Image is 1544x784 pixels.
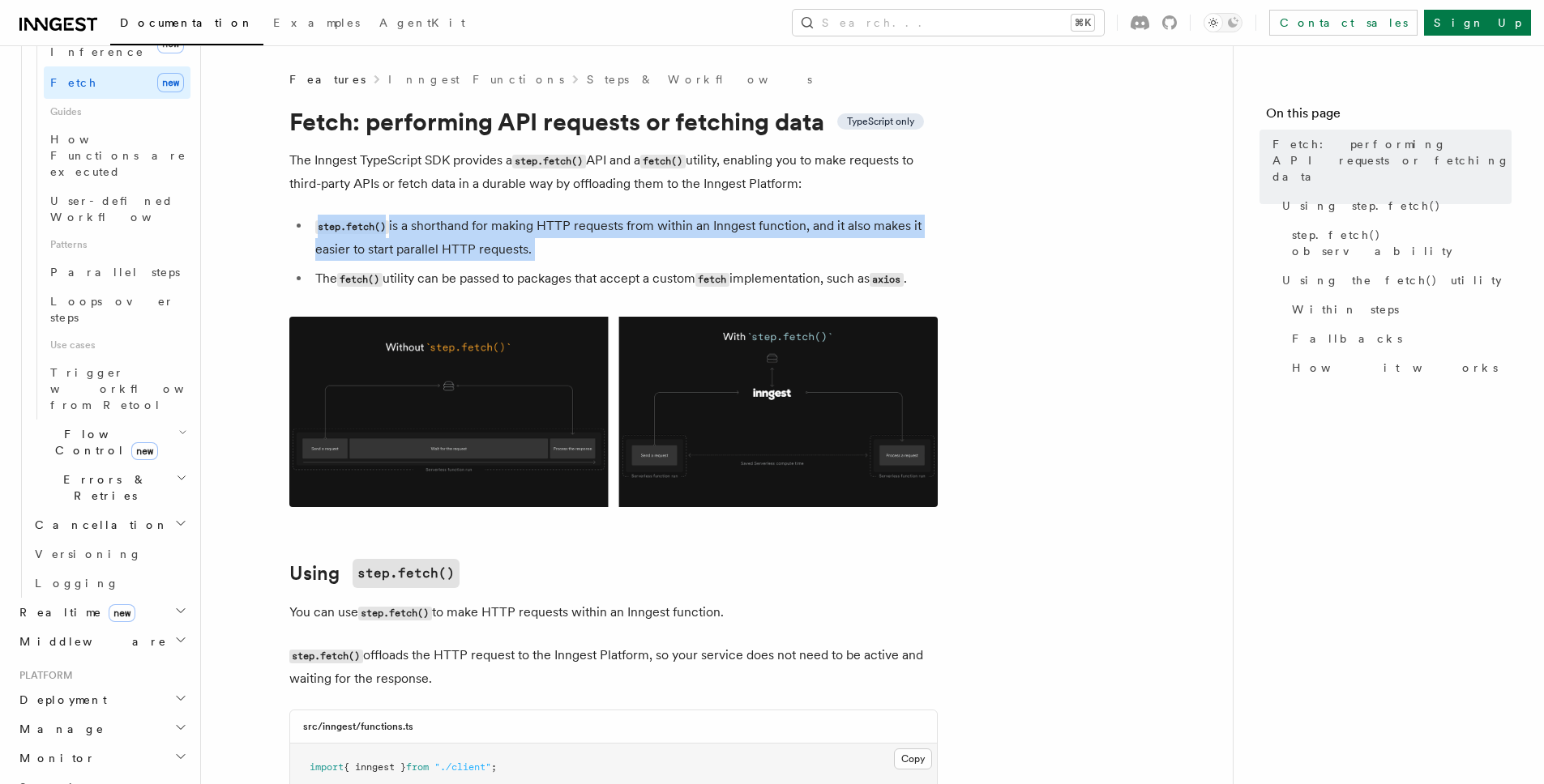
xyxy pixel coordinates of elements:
li: The utility can be passed to packages that accept a custom implementation, such as . [310,267,938,291]
span: Cancellation [28,517,169,533]
a: Using step.fetch() [1276,191,1512,220]
span: TypeScript only [847,115,914,128]
span: Documentation [120,16,254,29]
a: Examples [263,5,370,44]
a: Inngest Functions [388,71,564,87]
button: Deployment [13,685,190,714]
button: Manage [13,714,190,744]
code: fetch() [640,155,686,168]
span: Deployment [13,692,107,708]
button: Errors & Retries [28,465,190,510]
span: import [310,761,344,773]
span: Flow Control [28,426,178,458]
span: Errors & Retries [28,471,176,504]
span: ; [491,761,497,773]
button: Copy [894,748,932,769]
span: Examples [273,16,360,29]
span: Patterns [44,232,190,258]
button: Cancellation [28,510,190,539]
code: step.fetch() [353,559,460,588]
code: fetch [695,273,729,287]
a: How Functions are executed [44,125,190,186]
span: How it works [1292,360,1498,376]
span: Features [289,71,366,87]
span: Fallbacks [1292,330,1402,347]
p: The Inngest TypeScript SDK provides a API and a utility, enabling you to make requests to third-p... [289,149,938,195]
button: Search...⌘K [793,10,1104,36]
span: Logging [35,577,119,590]
span: Trigger workflows from Retool [50,366,229,411]
span: AgentKit [379,16,465,29]
span: new [131,442,158,460]
a: Contact sales [1269,10,1418,36]
span: Guides [44,99,190,125]
span: Fetch: performing API requests or fetching data [1272,136,1512,185]
a: Trigger workflows from Retool [44,358,190,420]
button: Realtimenew [13,598,190,627]
button: Middleware [13,627,190,656]
a: Documentation [110,5,263,45]
span: Using the fetch() utility [1282,272,1502,288]
span: Using step.fetch() [1282,198,1441,214]
a: Logging [28,569,190,598]
span: Fetch [50,76,97,89]
a: Usingstep.fetch() [289,559,460,588]
code: step.fetch() [289,650,363,663]
span: Use cases [44,332,190,358]
span: from [406,761,429,773]
span: new [109,604,135,622]
button: Toggle dark mode [1204,13,1242,32]
a: step.fetch() observability [1285,220,1512,266]
a: Loops over steps [44,287,190,332]
span: { inngest } [344,761,406,773]
code: step.fetch() [315,220,389,234]
h1: Fetch: performing API requests or fetching data [289,107,938,136]
span: new [157,73,184,92]
a: How it works [1285,353,1512,382]
li: is a shorthand for making HTTP requests from within an Inngest function, and it also makes it eas... [310,215,938,261]
span: How Functions are executed [50,133,186,178]
a: Sign Up [1424,10,1531,36]
a: Parallel steps [44,258,190,287]
span: Monitor [13,750,96,766]
a: Within steps [1285,295,1512,324]
span: Parallel steps [50,266,180,279]
span: Versioning [35,548,142,560]
span: "./client" [434,761,491,773]
span: step.fetch() observability [1292,227,1512,259]
span: Realtime [13,604,135,620]
code: fetch() [337,273,383,287]
span: User-defined Workflows [50,194,196,224]
a: Fetch: performing API requests or fetching data [1266,130,1512,191]
h3: src/inngest/functions.ts [303,720,413,733]
kbd: ⌘K [1071,15,1094,31]
span: Manage [13,721,105,737]
code: step.fetch() [358,607,432,620]
a: Steps & Workflows [587,71,812,87]
button: Flow Controlnew [28,420,190,465]
img: Using Fetch offloads the HTTP request to the Inngest Platform [289,317,938,507]
a: AgentKit [370,5,475,44]
a: Fallbacks [1285,324,1512,353]
a: Versioning [28,539,190,569]
a: Fetchnew [44,66,190,99]
span: Middleware [13,633,167,650]
span: Within steps [1292,301,1399,317]
p: offloads the HTTP request to the Inngest Platform, so your service does not need to be active and... [289,644,938,690]
a: Using the fetch() utility [1276,266,1512,295]
span: Platform [13,669,73,682]
button: Monitor [13,744,190,773]
a: User-defined Workflows [44,186,190,232]
span: Loops over steps [50,295,174,324]
code: step.fetch() [512,155,586,168]
code: axios [870,273,904,287]
p: You can use to make HTTP requests within an Inngest function. [289,601,938,624]
h4: On this page [1266,104,1512,130]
